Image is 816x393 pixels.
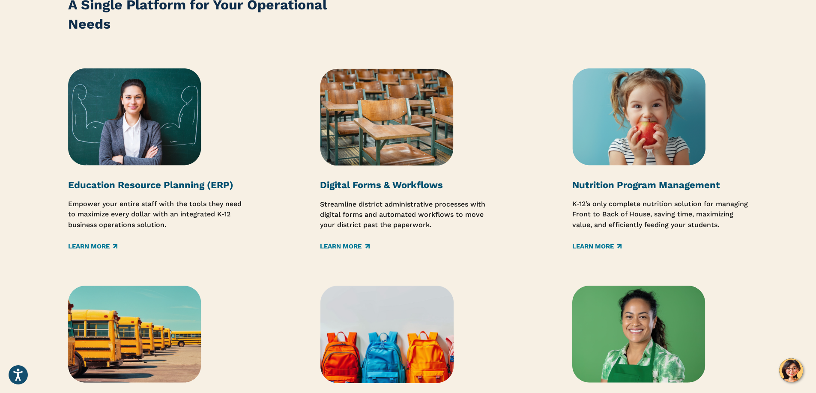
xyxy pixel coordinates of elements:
[572,68,705,165] img: Nutrition Thumbnail
[572,180,720,190] strong: Nutrition Program Management
[68,286,201,383] img: State Thumbnail
[320,68,454,166] img: Forms Thumbnail
[320,179,496,191] h3: Digital Forms & Workflows
[572,199,748,230] p: K‑12’s only complete nutrition solution for managing Front to Back of House, saving time, maximiz...
[320,242,369,251] a: Learn More
[572,242,622,251] a: Learn More
[779,358,803,382] button: Hello, have a question? Let’s chat.
[68,68,201,165] img: ERP Thumbnail
[320,286,454,383] img: Payments Thumbnail
[68,199,244,230] p: Empower your entire staff with the tools they need to maximize every dollar with an integrated K‑...
[572,286,705,383] img: School Nutrition Suite
[320,199,496,230] p: Streamline district administrative processes with digital forms and automated workflows to move y...
[68,179,244,191] h3: Education Resource Planning (ERP)
[68,242,117,251] a: Learn More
